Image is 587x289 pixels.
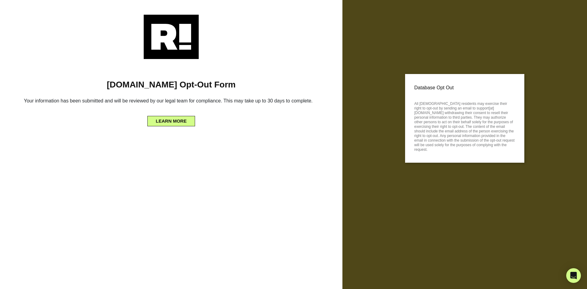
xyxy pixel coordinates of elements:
[9,80,333,90] h1: [DOMAIN_NAME] Opt-Out Form
[566,268,581,283] div: Open Intercom Messenger
[144,15,199,59] img: Retention.com
[147,117,195,122] a: LEARN MORE
[414,83,515,92] p: Database Opt Out
[414,100,515,152] p: All [DEMOGRAPHIC_DATA] residents may exercise their right to opt-out by sending an email to suppo...
[9,95,333,109] h6: Your information has been submitted and will be reviewed by our legal team for compliance. This m...
[147,116,195,126] button: LEARN MORE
